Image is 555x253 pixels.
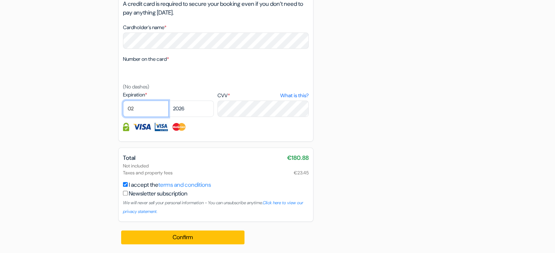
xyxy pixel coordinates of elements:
[123,24,166,31] label: Cardholder’s name
[294,169,309,176] span: €23.45
[133,123,151,131] img: Visa
[123,200,303,214] small: We will never sell your personal information - You can unsubscribe anytime.
[129,181,211,189] label: I accept the
[123,91,214,99] label: Expiration
[129,189,188,198] label: Newsletter subscription
[123,123,129,131] img: Credit card information fully secured and encrypted
[158,181,211,189] a: terms and conditions
[155,123,168,131] img: Visa Electron
[121,230,245,244] button: Confirm
[123,200,303,214] a: Click here to view our privacy statement.
[280,92,308,99] a: What is this?
[171,123,186,131] img: Master Card
[217,92,308,99] label: CVV
[123,154,135,162] span: Total
[123,83,149,90] small: (No dashes)
[287,154,309,162] span: €180.88
[123,55,169,63] label: Number on the card
[123,162,309,176] div: Not included Taxes and property fees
